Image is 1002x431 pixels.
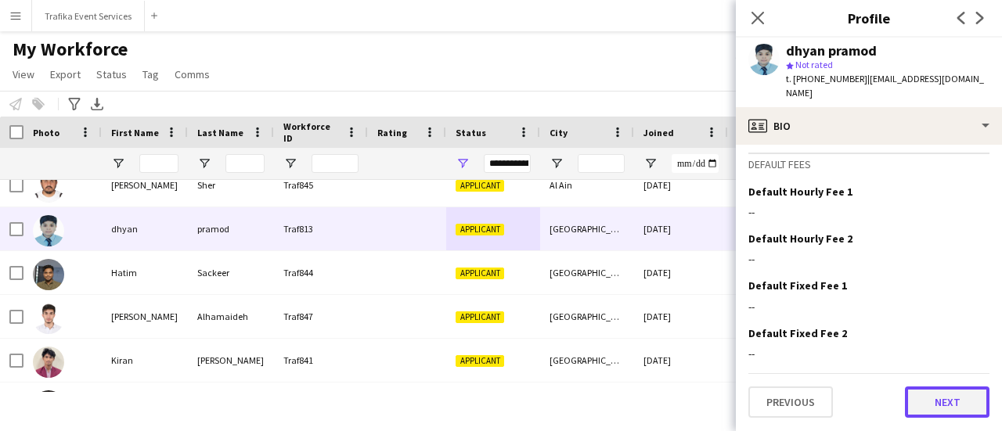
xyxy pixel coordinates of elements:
[44,64,87,84] a: Export
[88,95,106,113] app-action-btn: Export XLSX
[456,180,504,192] span: Applicant
[188,383,274,426] div: [PERSON_NAME]
[748,157,989,171] h3: Default fees
[312,154,359,173] input: Workforce ID Filter Input
[188,339,274,382] div: [PERSON_NAME]
[274,339,368,382] div: Traf841
[786,73,867,84] span: t. [PHONE_NUMBER]
[550,156,564,171] button: Open Filter Menu
[905,386,989,418] button: Next
[102,207,188,250] div: dhyan
[634,207,728,250] div: [DATE]
[550,127,568,138] span: City
[456,156,470,171] button: Open Filter Menu
[456,224,504,235] span: Applicant
[274,163,368,207] div: Traf845
[168,64,216,84] a: Comms
[456,311,504,323] span: Applicant
[188,251,274,294] div: Sackeer
[274,295,368,338] div: Traf847
[748,386,833,418] button: Previous
[33,171,64,203] img: Ali Sher
[102,339,188,382] div: Kiran
[13,38,128,61] span: My Workforce
[33,215,64,246] img: dhyan pramod
[456,127,486,138] span: Status
[456,268,504,279] span: Applicant
[102,163,188,207] div: [PERSON_NAME]
[50,67,81,81] span: Export
[456,355,504,367] span: Applicant
[748,232,852,246] h3: Default Hourly Fee 2
[786,73,984,99] span: | [EMAIL_ADDRESS][DOMAIN_NAME]
[377,127,407,138] span: Rating
[188,295,274,338] div: Alhamaideh
[283,120,340,144] span: Workforce ID
[634,383,728,426] div: [DATE]
[634,339,728,382] div: [DATE]
[736,8,1002,28] h3: Profile
[102,295,188,338] div: [PERSON_NAME]
[111,127,159,138] span: First Name
[33,390,64,422] img: Masood Habib
[6,64,41,84] a: View
[540,163,634,207] div: Al Ain
[634,295,728,338] div: [DATE]
[142,67,159,81] span: Tag
[197,127,243,138] span: Last Name
[33,259,64,290] img: Hatim Sackeer
[274,383,368,426] div: Traf820
[65,95,84,113] app-action-btn: Advanced filters
[139,154,178,173] input: First Name Filter Input
[786,44,877,58] div: dhyan pramod
[748,326,847,340] h3: Default Fixed Fee 2
[736,107,1002,145] div: Bio
[795,59,833,70] span: Not rated
[96,67,127,81] span: Status
[175,67,210,81] span: Comms
[748,347,989,361] div: --
[634,163,728,207] div: [DATE]
[32,1,145,31] button: Trafika Event Services
[748,185,852,199] h3: Default Hourly Fee 1
[102,383,188,426] div: Masood
[90,64,133,84] a: Status
[748,205,989,219] div: --
[672,154,719,173] input: Joined Filter Input
[274,251,368,294] div: Traf844
[33,127,59,138] span: Photo
[748,252,989,266] div: --
[225,154,265,173] input: Last Name Filter Input
[33,303,64,334] img: Khalid Alhamaideh
[136,64,165,84] a: Tag
[102,251,188,294] div: Hatim
[188,163,274,207] div: Sher
[578,154,625,173] input: City Filter Input
[274,207,368,250] div: Traf813
[540,383,634,426] div: [GEOGRAPHIC_DATA]
[643,127,674,138] span: Joined
[540,251,634,294] div: [GEOGRAPHIC_DATA]
[111,156,125,171] button: Open Filter Menu
[33,347,64,378] img: Kiran Kumar
[540,339,634,382] div: [GEOGRAPHIC_DATA]
[643,156,658,171] button: Open Filter Menu
[13,67,34,81] span: View
[540,207,634,250] div: [GEOGRAPHIC_DATA]
[283,156,297,171] button: Open Filter Menu
[540,295,634,338] div: [GEOGRAPHIC_DATA]
[748,300,989,314] div: --
[197,156,211,171] button: Open Filter Menu
[748,278,847,293] h3: Default Fixed Fee 1
[634,251,728,294] div: [DATE]
[188,207,274,250] div: pramod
